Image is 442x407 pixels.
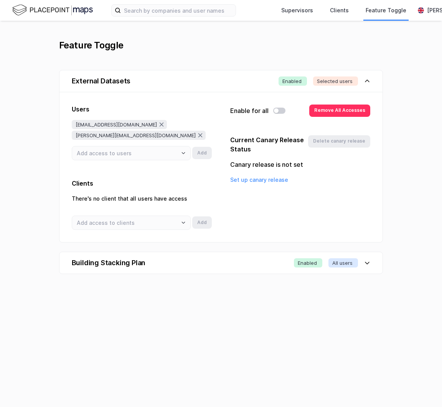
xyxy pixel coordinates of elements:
[230,135,308,154] div: Current Canary Release Status
[76,121,157,128] span: [EMAIL_ADDRESS][DOMAIN_NAME]
[72,179,212,188] div: Clients
[72,76,131,86] div: External Datasets
[230,106,269,115] div: Enable for all
[230,160,370,169] div: Canary release is not set
[76,132,196,138] span: [PERSON_NAME][EMAIL_ADDRESS][DOMAIN_NAME]
[72,105,212,114] div: Users
[121,5,236,16] input: Search by companies and user names
[180,150,186,156] button: Open
[330,6,349,15] div: Clients
[72,258,146,267] div: Building Stacking Plan
[366,6,406,15] div: Feature Toggle
[72,194,212,203] div: There's no client that all users have access
[281,6,313,15] div: Supervisors
[72,219,183,226] input: Open
[180,219,186,226] button: Open
[309,105,370,117] button: Remove All Accesses
[404,370,442,407] iframe: Chat Widget
[72,150,183,157] input: Open
[12,3,93,17] img: logo.f888ab2527a4732fd821a326f86c7f29.svg
[230,175,288,184] button: Set up canary release
[59,39,124,51] div: Feature Toggle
